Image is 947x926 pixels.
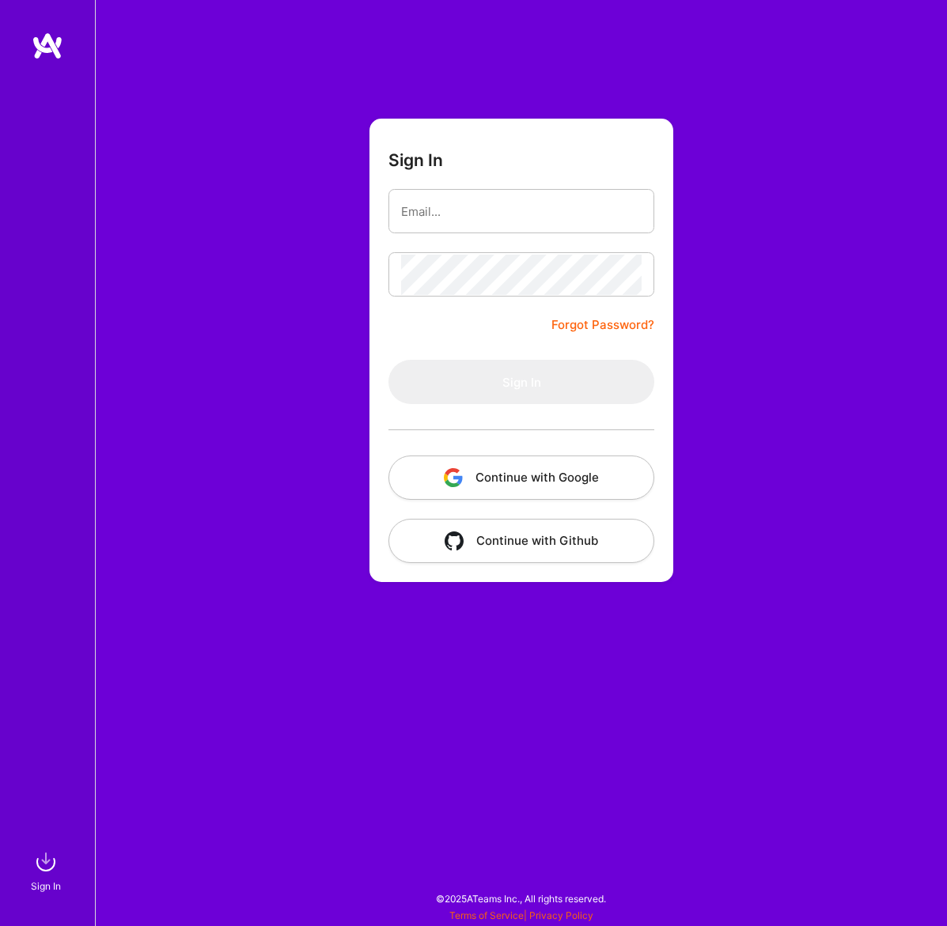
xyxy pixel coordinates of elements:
input: Email... [401,191,642,232]
a: Privacy Policy [529,909,593,921]
img: icon [444,468,463,487]
button: Continue with Google [388,455,654,500]
img: sign in [30,846,62,878]
div: Sign In [31,878,61,894]
span: | [449,909,593,921]
a: sign inSign In [33,846,62,894]
div: © 2025 ATeams Inc., All rights reserved. [95,879,947,918]
img: icon [445,531,464,550]
button: Sign In [388,360,654,404]
a: Terms of Service [449,909,524,921]
h3: Sign In [388,150,443,170]
a: Forgot Password? [551,316,654,334]
button: Continue with Github [388,519,654,563]
img: logo [32,32,63,60]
